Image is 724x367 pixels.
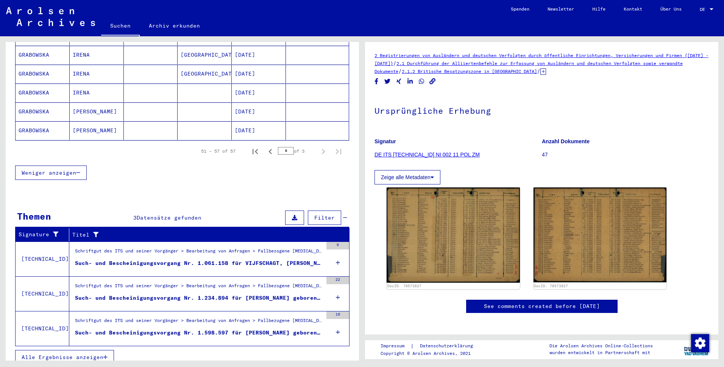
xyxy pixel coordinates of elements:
[16,121,70,140] mat-cell: GRABOWSKA
[70,102,124,121] mat-cell: [PERSON_NAME]
[232,121,286,140] mat-cell: [DATE]
[263,144,278,159] button: Previous page
[374,170,440,184] button: Zeige alle Metadaten
[70,84,124,102] mat-cell: IRENA
[314,214,335,221] span: Filter
[16,84,70,102] mat-cell: GRABOWSKA
[387,284,421,288] a: DocID: 70573827
[326,242,349,249] div: 6
[374,138,396,144] b: Signatur
[16,311,69,346] td: [TECHNICAL_ID]
[178,65,232,83] mat-cell: [GEOGRAPHIC_DATA]
[19,231,63,238] div: Signature
[137,214,201,221] span: Datensätze gefunden
[19,229,71,241] div: Signature
[326,277,349,284] div: 22
[201,148,236,155] div: 51 – 57 of 57
[75,294,323,302] div: Such- und Bescheinigungsvorgang Nr. 1.234.894 für [PERSON_NAME] geboren [DEMOGRAPHIC_DATA]
[75,259,323,267] div: Such- und Bescheinigungsvorgang Nr. 1.061.158 für VIJFSCHAGT, [PERSON_NAME] geboren [DEMOGRAPHIC_...
[16,46,70,64] mat-cell: GRABOWSKA
[395,77,403,86] button: Share on Xing
[178,46,232,64] mat-cell: [GEOGRAPHIC_DATA]
[418,77,426,86] button: Share on WhatsApp
[549,349,653,356] p: wurden entwickelt in Partnerschaft mit
[542,151,709,159] p: 47
[373,77,381,86] button: Share on Facebook
[542,138,590,144] b: Anzahl Dokumente
[374,93,709,127] h1: Ursprüngliche Erhebung
[537,68,540,74] span: /
[534,284,568,288] a: DocID: 70573827
[316,144,331,159] button: Next page
[381,342,482,350] div: |
[374,60,683,74] a: 2.1 Durchführung der Alliiertenbefehle zur Erfassung von Ausländern und deutschen Verfolgten sowi...
[232,102,286,121] mat-cell: [DATE]
[16,276,69,311] td: [TECHNICAL_ID]
[70,65,124,83] mat-cell: IRENA
[374,152,480,158] a: DE ITS [TECHNICAL_ID] NI 002 11 POL ZM
[17,209,51,223] div: Themen
[381,350,482,357] p: Copyright © Arolsen Archives, 2021
[402,68,537,74] a: 2.1.2 Britische Besatzungszone in [GEOGRAPHIC_DATA]
[70,46,124,64] mat-cell: IRENA
[16,65,70,83] mat-cell: GRABOWSKA
[534,187,667,282] img: 002.jpg
[248,144,263,159] button: First page
[101,17,140,36] a: Suchen
[16,242,69,276] td: [TECHNICAL_ID]
[326,311,349,319] div: 10
[75,329,323,337] div: Such- und Bescheinigungsvorgang Nr. 1.598.597 für [PERSON_NAME] geboren [DEMOGRAPHIC_DATA]
[374,53,708,66] a: 2 Registrierungen von Ausländern und deutschen Verfolgten durch öffentliche Einrichtungen, Versic...
[308,211,341,225] button: Filter
[331,144,346,159] button: Last page
[75,282,323,293] div: Schriftgut des ITS und seiner Vorgänger > Bearbeitung von Anfragen > Fallbezogene [MEDICAL_DATA] ...
[16,102,70,121] mat-cell: GRABOWSKA
[398,68,402,74] span: /
[15,350,114,364] button: Alle Ergebnisse anzeigen
[72,229,342,241] div: Titel
[140,17,209,35] a: Archiv erkunden
[75,317,323,328] div: Schriftgut des ITS und seiner Vorgänger > Bearbeitung von Anfragen > Fallbezogene [MEDICAL_DATA] ...
[387,187,520,283] img: 001.jpg
[6,7,95,26] img: Arolsen_neg.svg
[406,77,414,86] button: Share on LinkedIn
[700,7,708,12] span: DE
[384,77,392,86] button: Share on Twitter
[393,60,396,67] span: /
[278,147,316,155] div: of 3
[691,334,709,352] img: Zustimmung ändern
[682,340,711,359] img: yv_logo.png
[22,169,76,176] span: Weniger anzeigen
[414,342,482,350] a: Datenschutzerklärung
[133,214,137,221] span: 3
[22,354,103,361] span: Alle Ergebnisse anzeigen
[72,231,334,239] div: Titel
[484,302,600,310] a: See comments created before [DATE]
[75,248,323,258] div: Schriftgut des ITS und seiner Vorgänger > Bearbeitung von Anfragen > Fallbezogene [MEDICAL_DATA] ...
[381,342,410,350] a: Impressum
[429,77,437,86] button: Copy link
[232,84,286,102] mat-cell: [DATE]
[232,46,286,64] mat-cell: [DATE]
[70,121,124,140] mat-cell: [PERSON_NAME]
[232,65,286,83] mat-cell: [DATE]
[549,342,653,349] p: Die Arolsen Archives Online-Collections
[15,166,87,180] button: Weniger anzeigen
